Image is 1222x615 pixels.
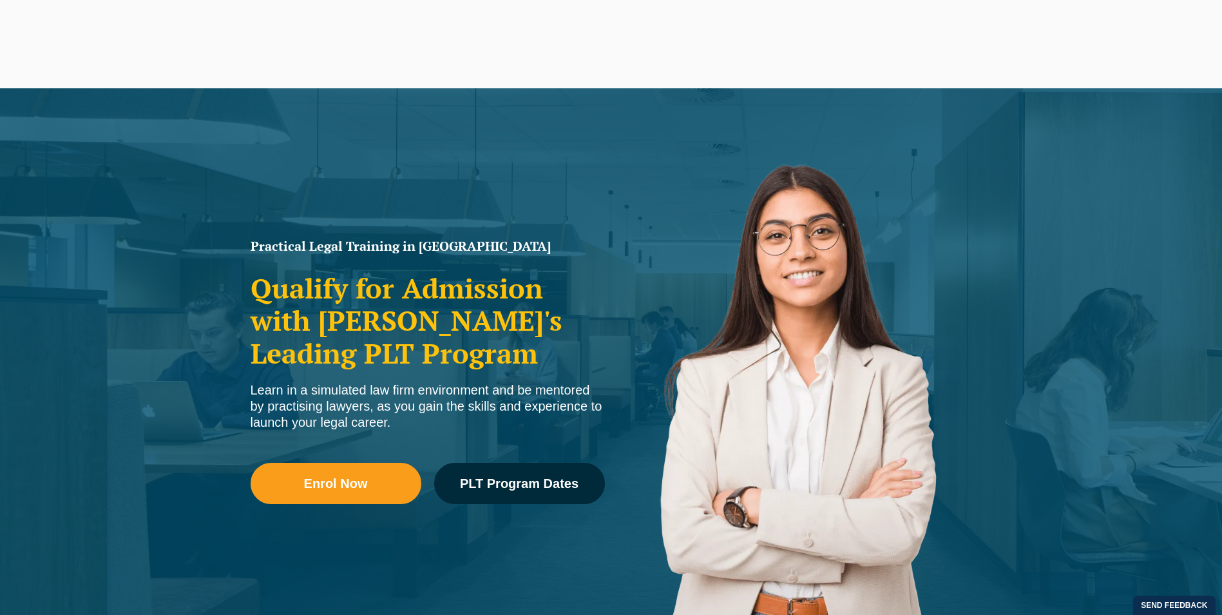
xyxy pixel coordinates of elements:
[251,240,605,253] h1: Practical Legal Training in [GEOGRAPHIC_DATA]
[460,477,578,490] span: PLT Program Dates
[304,477,368,490] span: Enrol Now
[251,463,421,504] a: Enrol Now
[434,463,605,504] a: PLT Program Dates
[251,272,605,369] h2: Qualify for Admission with [PERSON_NAME]'s Leading PLT Program
[251,382,605,431] div: Learn in a simulated law firm environment and be mentored by practising lawyers, as you gain the ...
